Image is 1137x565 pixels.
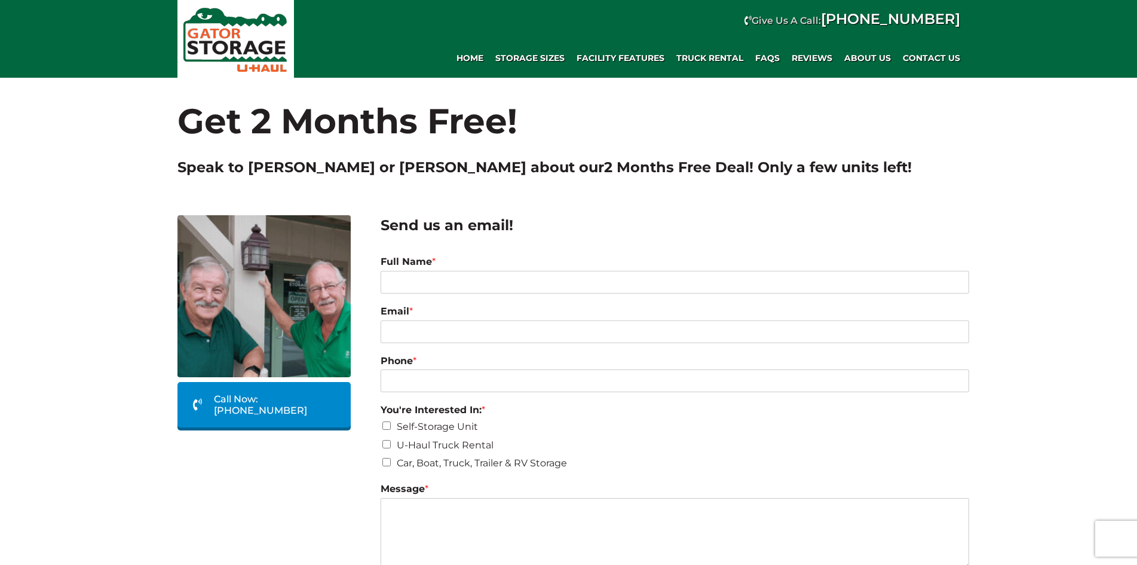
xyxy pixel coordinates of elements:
a: Call Now: [PHONE_NUMBER] [177,382,351,427]
a: REVIEWS [786,46,838,70]
h2: Speak to [PERSON_NAME] or [PERSON_NAME] about our ! Only a few units left! [177,157,960,178]
a: Contact Us [897,46,966,70]
span: 2 Months Free Deal [604,158,749,176]
h2: Send us an email! [381,215,969,236]
label: Self-Storage Unit [397,421,478,432]
label: Car, Boat, Truck, Trailer & RV Storage [397,457,567,469]
a: FAQs [749,46,786,70]
label: You're Interested In: [381,404,969,417]
span: REVIEWS [792,53,832,63]
a: [PHONE_NUMBER] [821,10,960,28]
span: Storage Sizes [495,53,565,63]
span: Contact Us [903,53,960,63]
label: Full Name [381,256,969,268]
div: Main navigation [300,46,966,70]
strong: Give Us A Call: [752,15,960,26]
span: Home [456,53,483,63]
span: About Us [844,53,891,63]
label: U-Haul Truck Rental [397,439,494,451]
img: Dave and Terry [177,215,351,377]
a: Facility Features [571,46,670,70]
a: About Us [838,46,897,70]
label: Email [381,306,969,318]
h1: Get 2 Months Free! [177,78,960,145]
span: FAQs [755,53,780,63]
a: Storage Sizes [489,46,571,70]
label: Message [381,483,969,496]
label: Phone [381,355,969,368]
span: Truck Rental [676,53,743,63]
span: Facility Features [577,53,664,63]
a: Home [450,46,489,70]
a: Truck Rental [670,46,749,70]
